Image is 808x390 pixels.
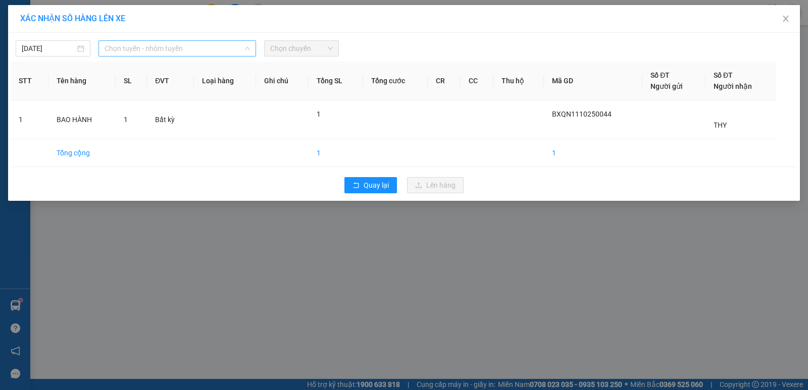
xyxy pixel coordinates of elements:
[344,177,397,193] button: rollbackQuay lại
[461,62,493,100] th: CC
[105,41,250,56] span: Chọn tuyến - nhóm tuyến
[309,139,363,167] td: 1
[364,180,389,191] span: Quay lại
[407,177,464,193] button: uploadLên hàng
[48,62,116,100] th: Tên hàng
[782,15,790,23] span: close
[11,62,48,100] th: STT
[544,139,642,167] td: 1
[48,139,116,167] td: Tổng cộng
[714,82,752,90] span: Người nhận
[48,100,116,139] td: BAO HÀNH
[20,14,125,23] span: XÁC NHẬN SỐ HÀNG LÊN XE
[544,62,642,100] th: Mã GD
[650,71,670,79] span: Số ĐT
[22,43,75,54] input: 11/10/2025
[714,71,733,79] span: Số ĐT
[270,41,333,56] span: Chọn chuyến
[772,5,800,33] button: Close
[428,62,461,100] th: CR
[309,62,363,100] th: Tổng SL
[650,82,683,90] span: Người gửi
[244,45,250,51] span: down
[493,62,544,100] th: Thu hộ
[552,110,612,118] span: BXQN1110250044
[11,100,48,139] td: 1
[714,121,727,129] span: THY
[352,182,360,190] span: rollback
[363,62,428,100] th: Tổng cước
